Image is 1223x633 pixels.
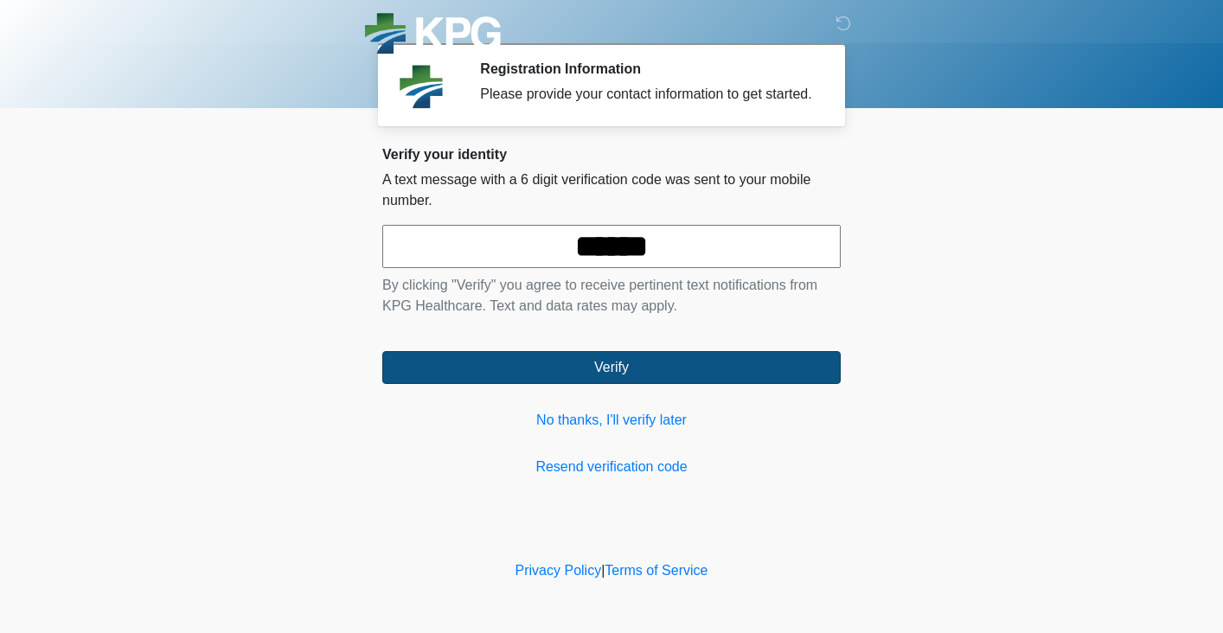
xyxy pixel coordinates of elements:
[382,169,841,211] p: A text message with a 6 digit verification code was sent to your mobile number.
[515,563,602,578] a: Privacy Policy
[480,84,815,105] div: Please provide your contact information to get started.
[382,457,841,477] a: Resend verification code
[365,13,501,59] img: KPG Healthcare Logo
[382,351,841,384] button: Verify
[382,275,841,316] p: By clicking "Verify" you agree to receive pertinent text notifications from KPG Healthcare. Text ...
[382,146,841,163] h2: Verify your identity
[395,61,447,112] img: Agent Avatar
[382,410,841,431] a: No thanks, I'll verify later
[601,563,605,578] a: |
[605,563,708,578] a: Terms of Service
